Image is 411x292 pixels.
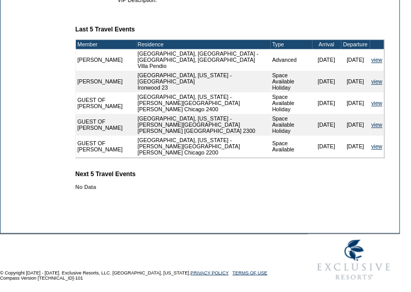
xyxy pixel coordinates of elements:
td: [GEOGRAPHIC_DATA], [US_STATE] - [PERSON_NAME][GEOGRAPHIC_DATA] [PERSON_NAME] Chicago 2200 [136,135,271,157]
td: GUEST OF [PERSON_NAME] [76,114,136,135]
td: [DATE] [312,135,341,157]
a: view [371,78,382,84]
a: view [371,57,382,63]
td: Space Available Holiday [270,92,311,114]
td: [DATE] [341,135,370,157]
img: Exclusive Resorts [307,234,400,285]
td: Space Available [270,135,311,157]
td: [GEOGRAPHIC_DATA], [US_STATE] - [PERSON_NAME][GEOGRAPHIC_DATA] [PERSON_NAME] Chicago 2400 [136,92,271,114]
td: [DATE] [341,71,370,92]
a: TERMS OF USE [233,270,268,275]
b: Next 5 Travel Events [75,170,136,178]
td: [GEOGRAPHIC_DATA], [US_STATE] - [PERSON_NAME][GEOGRAPHIC_DATA] [PERSON_NAME] [GEOGRAPHIC_DATA] 2300 [136,114,271,135]
td: [DATE] [341,92,370,114]
td: Type [270,40,311,49]
td: [GEOGRAPHIC_DATA], [US_STATE] - [GEOGRAPHIC_DATA] Ironwood 23 [136,71,271,92]
a: view [371,100,382,106]
b: Last 5 Travel Events [75,26,135,33]
td: [DATE] [312,49,341,71]
td: Departure [341,40,370,49]
td: GUEST OF [PERSON_NAME] [76,135,136,157]
td: GUEST OF [PERSON_NAME] [76,92,136,114]
td: [DATE] [312,71,341,92]
td: Residence [136,40,271,49]
div: No Data [75,184,393,190]
td: [DATE] [312,92,341,114]
td: Advanced [270,49,311,71]
td: [PERSON_NAME] [76,71,136,92]
td: Space Available Holiday [270,114,311,135]
td: [GEOGRAPHIC_DATA], [GEOGRAPHIC_DATA] - [GEOGRAPHIC_DATA], [GEOGRAPHIC_DATA] Villa Pendio [136,49,271,71]
td: Member [76,40,136,49]
td: Space Available Holiday [270,71,311,92]
a: view [371,143,382,149]
td: Arrival [312,40,341,49]
td: [DATE] [341,49,370,71]
td: [DATE] [312,114,341,135]
a: view [371,122,382,128]
td: [DATE] [341,114,370,135]
td: [PERSON_NAME] [76,49,136,71]
a: PRIVACY POLICY [190,270,228,275]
